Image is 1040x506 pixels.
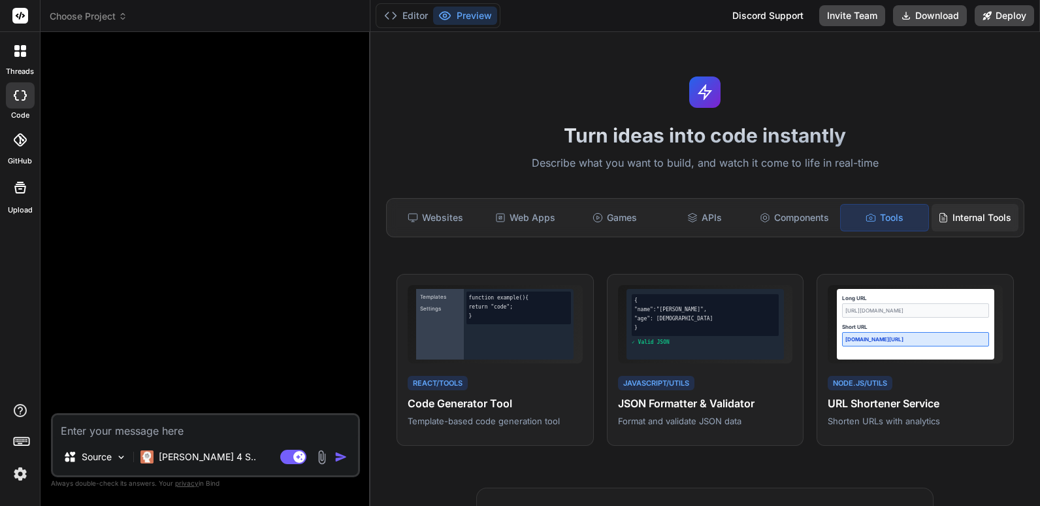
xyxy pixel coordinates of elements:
[408,415,583,427] p: Template-based code generation tool
[632,339,779,346] div: ✓ Valid JSON
[634,324,776,332] div: }
[840,204,928,231] div: Tools
[932,204,1018,231] div: Internal Tools
[378,124,1032,147] h1: Turn ideas into code instantly
[50,10,127,23] span: Choose Project
[419,303,461,314] div: Settings
[618,376,694,391] div: JavaScript/Utils
[116,452,127,463] img: Pick Models
[975,5,1034,26] button: Deploy
[378,155,1032,172] p: Describe what you want to build, and watch it come to life in real-time
[481,204,568,231] div: Web Apps
[842,303,989,318] div: [URL][DOMAIN_NAME]
[661,204,748,231] div: APIs
[159,450,256,464] p: [PERSON_NAME] 4 S..
[634,315,776,323] div: "age": [DEMOGRAPHIC_DATA]
[8,156,32,167] label: GitHub
[819,5,885,26] button: Invite Team
[469,294,569,302] div: function example() {
[618,396,793,411] h4: JSON Formatter & Validator
[392,204,479,231] div: Websites
[6,66,34,77] label: threads
[175,479,199,487] span: privacy
[314,450,329,465] img: attachment
[571,204,658,231] div: Games
[751,204,837,231] div: Components
[842,332,989,346] div: [DOMAIN_NAME][URL]
[828,415,1003,427] p: Shorten URLs with analytics
[419,292,461,302] div: Templates
[51,477,360,490] p: Always double-check its answers. Your in Bind
[469,312,569,320] div: }
[408,396,583,411] h4: Code Generator Tool
[634,297,776,305] div: {
[433,7,497,25] button: Preview
[469,303,569,311] div: return "code";
[11,110,29,121] label: code
[842,294,989,302] div: Long URL
[8,205,33,216] label: Upload
[634,306,776,314] div: "name":"[PERSON_NAME]",
[618,415,793,427] p: Format and validate JSON data
[724,5,811,26] div: Discord Support
[334,450,348,464] img: icon
[408,376,468,391] div: React/Tools
[893,5,967,26] button: Download
[140,450,154,464] img: Claude 4 Sonnet
[828,376,892,391] div: Node.js/Utils
[9,463,31,485] img: settings
[828,396,1003,411] h4: URL Shortener Service
[379,7,433,25] button: Editor
[82,450,112,464] p: Source
[842,323,989,331] div: Short URL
